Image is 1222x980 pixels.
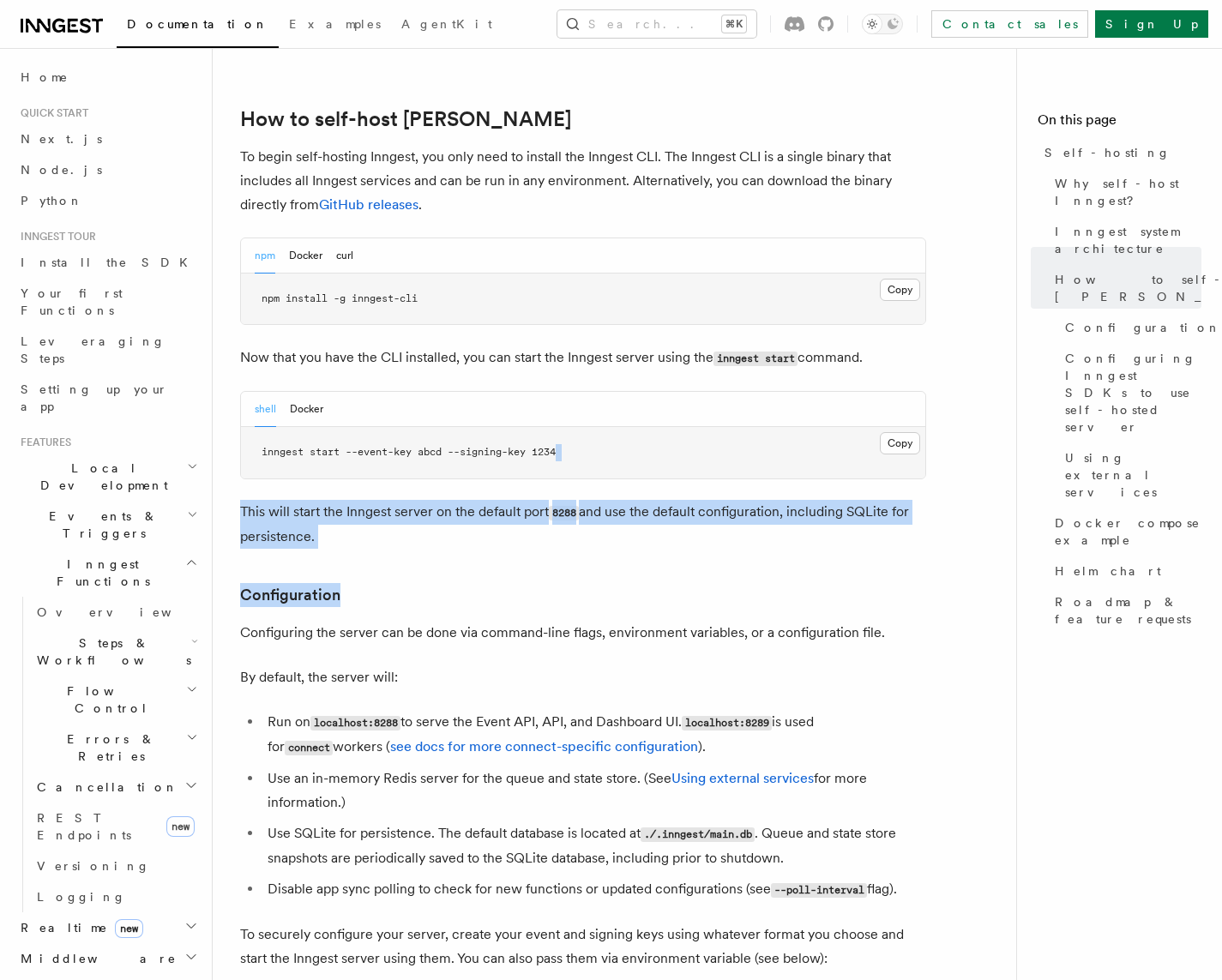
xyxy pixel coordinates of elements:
span: Docker compose example [1055,514,1201,549]
span: Configuration [1065,319,1221,336]
a: Overview [30,597,202,628]
span: Overview [37,605,214,619]
span: Local Development [14,460,187,494]
code: 8288 [549,506,579,520]
button: Inngest Functions [14,549,202,597]
span: Flow Control [30,682,186,717]
a: Examples [279,5,391,46]
a: Logging [30,881,202,912]
p: Configuring the server can be done via command-line flags, environment variables, or a configurat... [240,621,926,645]
a: Using external services [1058,442,1201,508]
a: Sign Up [1095,10,1208,38]
span: Self-hosting [1044,144,1171,161]
button: Copy [880,432,920,454]
span: Versioning [37,859,150,873]
span: Install the SDK [21,256,198,269]
button: Steps & Workflows [30,628,202,676]
p: Now that you have the CLI installed, you can start the Inngest server using the command. [240,346,926,370]
a: How to self-host [PERSON_NAME] [240,107,571,131]
p: To begin self-hosting Inngest, you only need to install the Inngest CLI. The Inngest CLI is a sin... [240,145,926,217]
p: To securely configure your server, create your event and signing keys using whatever format you c... [240,923,926,971]
button: Events & Triggers [14,501,202,549]
span: Inngest Functions [14,556,185,590]
span: npm install -g inngest-cli [262,292,418,304]
a: Using external services [671,770,814,786]
button: shell [255,392,276,427]
a: Roadmap & feature requests [1048,586,1201,634]
code: --poll-interval [771,883,867,898]
span: Your first Functions [21,286,123,317]
a: Documentation [117,5,279,48]
a: Inngest system architecture [1048,216,1201,264]
p: By default, the server will: [240,665,926,689]
a: REST Endpointsnew [30,803,202,851]
span: Leveraging Steps [21,334,166,365]
a: Setting up your app [14,374,202,422]
span: Examples [289,17,381,31]
li: Use SQLite for persistence. The default database is located at . Queue and state store snapshots ... [262,821,926,870]
code: inngest start [713,352,798,366]
span: Setting up your app [21,382,168,413]
a: Helm chart [1048,556,1201,586]
span: Events & Triggers [14,508,187,542]
span: Configuring Inngest SDKs to use self-hosted server [1065,350,1201,436]
button: Realtimenew [14,912,202,943]
span: Next.js [21,132,102,146]
span: Features [14,436,71,449]
button: Middleware [14,943,202,974]
a: Next.js [14,123,202,154]
span: new [166,816,195,837]
button: Docker [290,392,323,427]
button: Search...⌘K [557,10,756,38]
span: Roadmap & feature requests [1055,593,1201,628]
span: Errors & Retries [30,730,186,765]
span: Logging [37,890,126,904]
li: Disable app sync polling to check for new functions or updated configurations (see flag). [262,877,926,902]
a: Install the SDK [14,247,202,278]
a: Configuring Inngest SDKs to use self-hosted server [1058,343,1201,442]
span: Inngest system architecture [1055,223,1201,257]
span: Cancellation [30,779,178,796]
code: ./.inngest/main.db [641,827,755,842]
button: Toggle dark mode [862,14,903,34]
span: Documentation [127,17,268,31]
li: Use an in-memory Redis server for the queue and state store. (See for more information.) [262,767,926,815]
a: Versioning [30,851,202,881]
a: Node.js [14,154,202,185]
span: Steps & Workflows [30,634,191,669]
a: Configuration [1058,312,1201,343]
code: localhost:8288 [310,716,400,730]
button: npm [255,238,275,274]
a: Docker compose example [1048,508,1201,556]
a: Why self-host Inngest? [1048,168,1201,216]
a: Self-hosting [1038,137,1201,168]
a: Configuration [240,583,340,607]
a: Your first Functions [14,278,202,326]
a: How to self-host [PERSON_NAME] [1048,264,1201,312]
button: Errors & Retries [30,724,202,772]
div: Inngest Functions [14,597,202,912]
span: AgentKit [401,17,492,31]
button: Docker [289,238,322,274]
span: Why self-host Inngest? [1055,175,1201,209]
span: Helm chart [1055,562,1161,580]
button: curl [336,238,353,274]
kbd: ⌘K [722,15,746,33]
span: Quick start [14,106,88,120]
a: AgentKit [391,5,503,46]
span: Home [21,69,69,86]
span: Inngest tour [14,230,96,243]
span: REST Endpoints [37,811,131,842]
a: Python [14,185,202,216]
button: Copy [880,279,920,301]
code: connect [285,741,333,755]
code: localhost:8289 [682,716,772,730]
span: Python [21,194,83,207]
a: Leveraging Steps [14,326,202,374]
a: see docs for more connect-specific configuration [390,738,698,755]
a: Home [14,62,202,93]
span: Middleware [14,950,177,967]
button: Local Development [14,453,202,501]
button: Cancellation [30,772,202,803]
a: GitHub releases [319,196,418,213]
